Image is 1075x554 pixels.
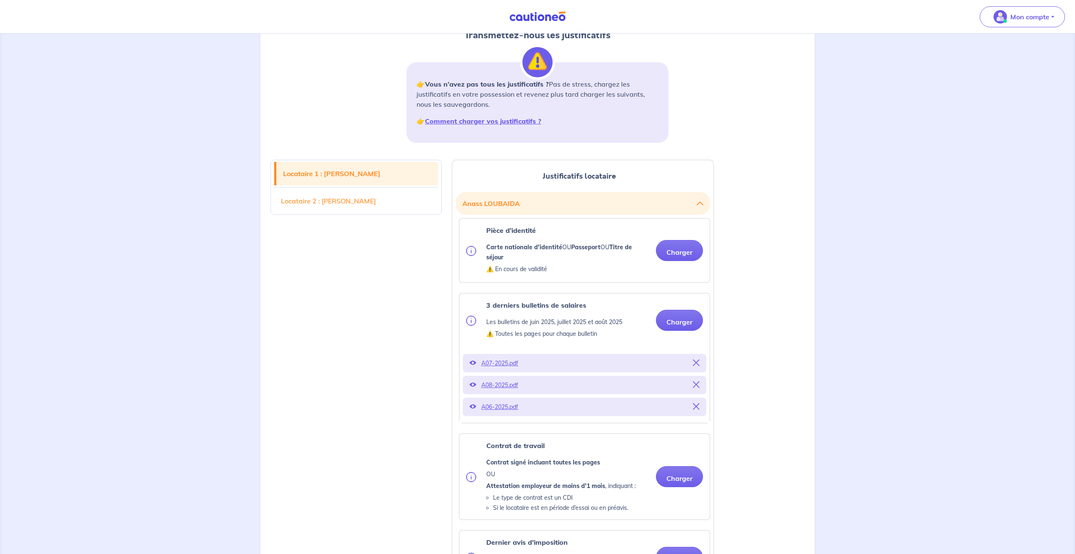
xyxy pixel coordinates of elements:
p: OU [486,469,636,479]
p: ⚠️ Toutes les pages pour chaque bulletin [486,329,622,339]
p: 👉 Pas de stress, chargez les justificatifs en votre possession et revenez plus tard charger les s... [417,79,658,109]
strong: Attestation employeur de moins d'1 mois [486,482,605,490]
p: A06-2025.pdf [481,401,688,413]
button: illu_account_valid_menu.svgMon compte [980,6,1065,27]
button: Anass LOUBAIDA [462,195,703,211]
button: Supprimer [693,379,700,391]
a: Comment charger vos justificatifs ? [425,117,541,125]
p: Les bulletins de juin 2025, juillet 2025 et août 2025 [486,317,622,327]
img: illu_alert.svg [522,47,553,77]
a: Locataire 1 : [PERSON_NAME] [276,162,438,185]
img: info.svg [466,316,476,326]
button: Charger [656,310,703,331]
button: Voir [469,401,476,413]
strong: Vous n’avez pas tous les justificatifs ? [425,80,549,88]
strong: Contrat signé incluant toutes les pages [486,459,600,466]
div: categoryName: employment-contract, userCategory: cdi [459,433,710,520]
p: 👉 [417,116,658,126]
img: illu_account_valid_menu.svg [994,10,1007,24]
p: OU OU [486,242,649,262]
strong: 3 derniers bulletins de salaires [486,301,586,309]
h2: Transmettez-nous les justificatifs [406,29,669,42]
li: Si le locataire est en période d’essai ou en préavis. [493,503,636,513]
strong: Pièce d’identité [486,226,536,235]
img: info.svg [466,472,476,482]
a: Locataire 2 : [PERSON_NAME] [274,189,438,213]
button: Voir [469,379,476,391]
button: Charger [656,240,703,261]
p: A08-2025.pdf [481,379,688,391]
button: Charger [656,466,703,487]
p: ⚠️ En cours de validité [486,264,649,274]
p: Mon compte [1010,12,1049,22]
li: Le type de contrat est un CDI [493,493,636,503]
strong: Dernier avis d'imposition [486,538,568,546]
div: categoryName: national-id, userCategory: cdi [459,218,710,283]
p: A07-2025.pdf [481,357,688,369]
img: info.svg [466,246,476,256]
strong: Passeport [571,243,600,251]
div: categoryName: pay-slip, userCategory: cdi [459,293,710,423]
button: Supprimer [693,401,700,413]
span: Justificatifs locataire [543,171,616,182]
button: Voir [469,357,476,369]
strong: Contrat de travail [486,441,545,450]
img: Cautioneo [506,11,569,22]
strong: Carte nationale d'identité [486,243,562,251]
button: Supprimer [693,357,700,369]
p: , indiquant : [486,481,636,491]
